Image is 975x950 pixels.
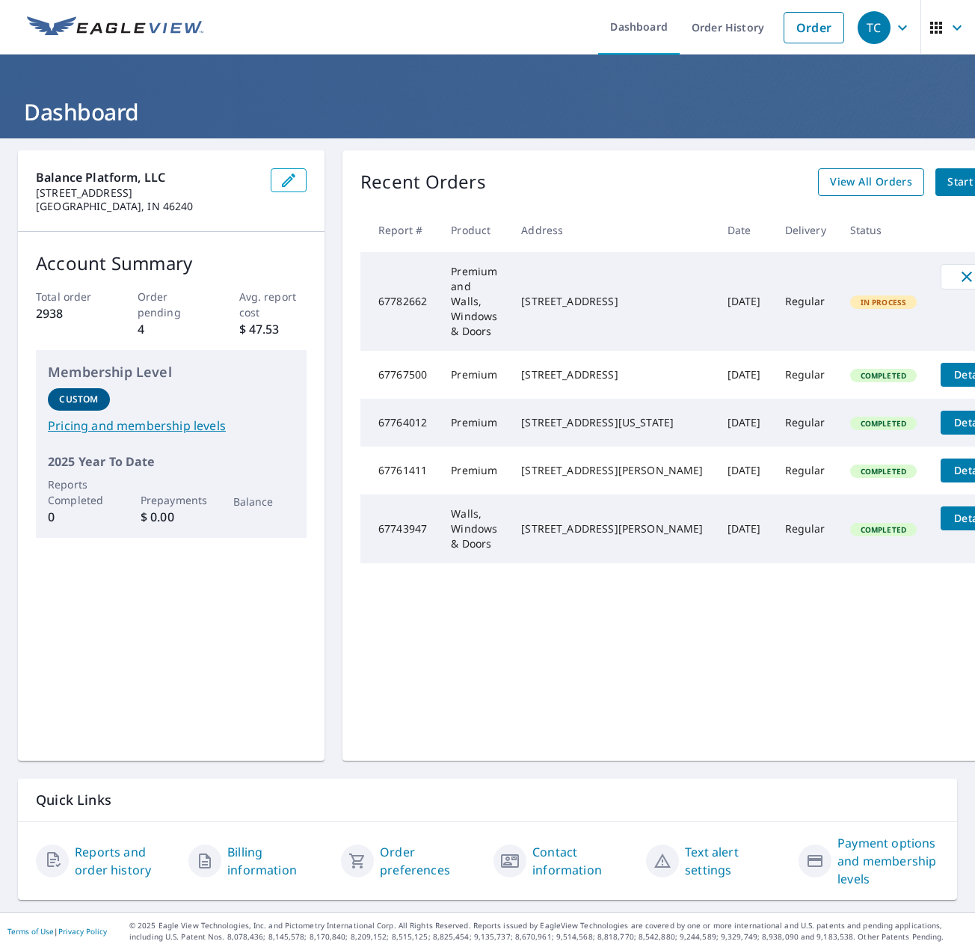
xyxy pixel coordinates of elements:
div: [STREET_ADDRESS][PERSON_NAME] [521,521,703,536]
a: Order preferences [380,843,482,879]
div: [STREET_ADDRESS][PERSON_NAME] [521,463,703,478]
a: Reports and order history [75,843,176,879]
p: Avg. report cost [239,289,307,320]
td: Regular [773,252,838,351]
a: Pricing and membership levels [48,417,295,435]
a: Order [784,12,844,43]
th: Delivery [773,208,838,252]
p: Membership Level [48,362,295,382]
td: [DATE] [716,494,773,563]
p: Account Summary [36,250,307,277]
a: Contact information [532,843,634,879]
td: Premium and Walls, Windows & Doors [439,252,509,351]
div: [STREET_ADDRESS][US_STATE] [521,415,703,430]
th: Status [838,208,929,252]
span: Completed [852,524,915,535]
td: Regular [773,494,838,563]
td: [DATE] [716,252,773,351]
p: 0 [48,508,110,526]
p: Order pending [138,289,206,320]
span: Completed [852,370,915,381]
td: 67761411 [360,447,439,494]
p: 2025 Year To Date [48,453,295,471]
p: | [7,927,107,936]
p: [STREET_ADDRESS] [36,186,259,200]
td: Premium [439,447,509,494]
th: Address [509,208,715,252]
div: [STREET_ADDRESS] [521,367,703,382]
p: Balance [233,494,295,509]
p: 4 [138,320,206,338]
p: 2938 [36,304,104,322]
td: Premium [439,351,509,399]
span: View All Orders [830,173,912,191]
td: Premium [439,399,509,447]
a: View All Orders [818,168,924,196]
a: Billing information [227,843,329,879]
p: © 2025 Eagle View Technologies, Inc. and Pictometry International Corp. All Rights Reserved. Repo... [129,920,968,943]
p: $ 47.53 [239,320,307,338]
h1: Dashboard [18,96,957,127]
td: 67743947 [360,494,439,563]
p: Custom [59,393,98,406]
p: $ 0.00 [141,508,203,526]
p: Recent Orders [360,168,486,196]
td: [DATE] [716,399,773,447]
td: Regular [773,351,838,399]
td: 67782662 [360,252,439,351]
a: Privacy Policy [58,926,107,937]
div: [STREET_ADDRESS] [521,294,703,309]
span: Completed [852,466,915,476]
a: Payment options and membership levels [837,834,939,888]
p: Balance Platform, LLC [36,168,259,186]
td: [DATE] [716,447,773,494]
th: Date [716,208,773,252]
a: Terms of Use [7,926,54,937]
p: Prepayments [141,492,203,508]
td: Walls, Windows & Doors [439,494,509,563]
p: Total order [36,289,104,304]
th: Report # [360,208,439,252]
td: [DATE] [716,351,773,399]
div: TC [858,11,891,44]
p: [GEOGRAPHIC_DATA], IN 46240 [36,200,259,213]
img: EV Logo [27,16,203,39]
th: Product [439,208,509,252]
span: Completed [852,418,915,429]
a: Text alert settings [685,843,787,879]
p: Quick Links [36,791,939,809]
span: In Process [852,297,916,307]
td: Regular [773,447,838,494]
td: 67767500 [360,351,439,399]
td: 67764012 [360,399,439,447]
p: Reports Completed [48,476,110,508]
td: Regular [773,399,838,447]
